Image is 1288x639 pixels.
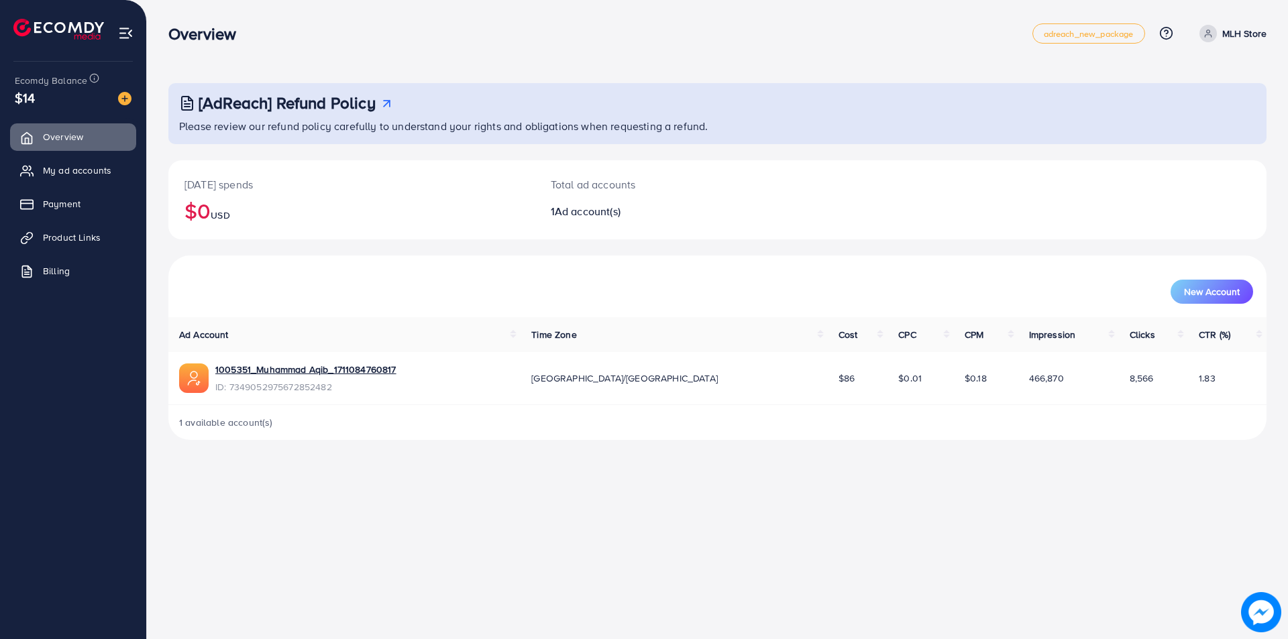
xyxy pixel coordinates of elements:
img: menu [118,25,133,41]
h3: [AdReach] Refund Policy [199,93,376,113]
span: Overview [43,130,83,143]
span: Ecomdy Balance [15,74,87,87]
img: image [1243,594,1279,630]
a: Payment [10,190,136,217]
span: Ad Account [179,328,229,341]
span: Ad account(s) [555,204,621,219]
span: ID: 7349052975672852482 [215,380,396,394]
span: $86 [839,371,855,385]
span: [GEOGRAPHIC_DATA]/[GEOGRAPHIC_DATA] [531,371,718,385]
span: $0.18 [965,371,987,385]
a: Billing [10,257,136,284]
img: logo [13,19,104,40]
span: $0.01 [898,371,922,385]
h3: Overview [168,24,247,44]
span: 1.83 [1199,371,1216,385]
a: MLH Store [1194,25,1267,42]
a: 1005351_Muhammad Aqib_1711084760817 [215,363,396,376]
h2: $0 [184,198,519,223]
span: USD [211,209,229,222]
span: $14 [15,88,35,107]
span: CPC [898,328,916,341]
img: ic-ads-acc.e4c84228.svg [179,363,209,393]
span: Impression [1029,328,1076,341]
h2: 1 [551,205,793,218]
p: Please review our refund policy carefully to understand your rights and obligations when requesti... [179,118,1258,134]
span: 1 available account(s) [179,416,273,429]
span: My ad accounts [43,164,111,177]
img: image [118,92,131,105]
a: adreach_new_package [1032,23,1145,44]
p: Total ad accounts [551,176,793,192]
span: 8,566 [1130,371,1154,385]
span: CPM [965,328,983,341]
a: Product Links [10,224,136,251]
span: 466,870 [1029,371,1064,385]
span: Cost [839,328,858,341]
a: Overview [10,123,136,150]
span: Product Links [43,231,101,244]
button: New Account [1171,280,1253,304]
span: Time Zone [531,328,576,341]
p: [DATE] spends [184,176,519,192]
a: My ad accounts [10,157,136,184]
span: Payment [43,197,80,211]
span: adreach_new_package [1044,30,1134,38]
span: Clicks [1130,328,1155,341]
span: New Account [1184,287,1240,296]
p: MLH Store [1222,25,1267,42]
span: CTR (%) [1199,328,1230,341]
span: Billing [43,264,70,278]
